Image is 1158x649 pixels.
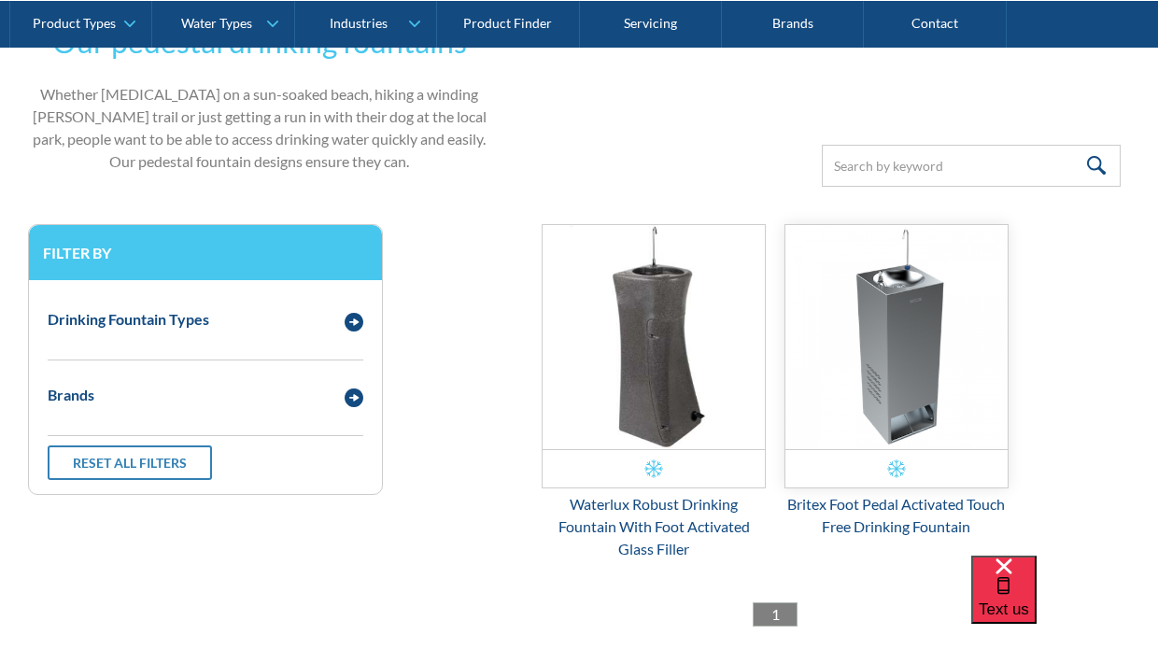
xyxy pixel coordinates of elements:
[971,556,1158,649] iframe: podium webchat widget bubble
[784,224,1009,538] a: Britex Foot Pedal Activated Touch Free Drinking FountainBritex Foot Pedal Activated Touch Free Dr...
[784,493,1009,538] div: Britex Foot Pedal Activated Touch Free Drinking Fountain
[330,15,388,31] div: Industries
[753,602,798,627] a: 1
[542,224,766,560] a: Waterlux Robust Drinking Fountain With Foot Activated Glass FillerWaterlux Robust Drinking Founta...
[48,445,212,480] a: Reset all filters
[33,15,116,31] div: Product Types
[28,83,491,173] p: Whether [MEDICAL_DATA] on a sun-soaked beach, hiking a winding [PERSON_NAME] trail or just gettin...
[785,225,1008,449] img: Britex Foot Pedal Activated Touch Free Drinking Fountain
[48,384,94,406] div: Brands
[420,602,1130,627] div: List
[543,225,765,449] img: Waterlux Robust Drinking Fountain With Foot Activated Glass Filler
[181,15,252,31] div: Water Types
[822,145,1121,187] input: Search by keyword
[48,308,209,331] div: Drinking Fountain Types
[43,244,368,261] h3: Filter by
[840,355,1158,579] iframe: podium webchat widget prompt
[542,493,766,560] div: Waterlux Robust Drinking Fountain With Foot Activated Glass Filler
